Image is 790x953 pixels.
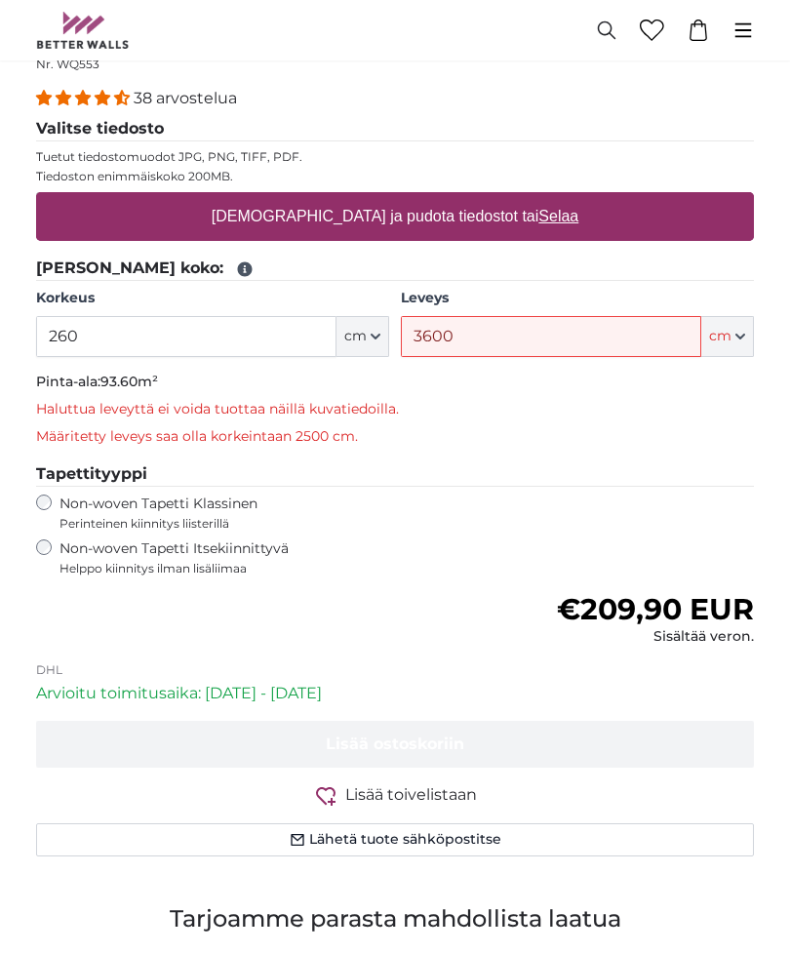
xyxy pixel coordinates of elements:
label: Leveys [401,289,754,308]
label: Non-woven Tapetti Klassinen [59,495,427,532]
p: Määritetty leveys saa olla korkeintaan 2500 cm. [36,427,754,447]
legend: [PERSON_NAME] koko: [36,257,754,281]
p: Tiedoston enimmäiskoko 200MB. [36,169,754,184]
p: Haluttua leveyttä ei voida tuottaa näillä kuvatiedoilla. [36,400,754,419]
p: DHL [36,662,754,678]
span: Helppo kiinnitys ilman lisäliimaa [59,561,476,576]
span: Nr. WQ553 [36,57,99,71]
span: Lisää ostoskoriin [326,735,464,753]
label: Non-woven Tapetti Itsekiinnittyvä [59,539,476,576]
span: Perinteinen kiinnitys liisterillä [59,516,427,532]
p: Arvioitu toimitusaika: [DATE] - [DATE] [36,682,754,705]
button: cm [701,316,754,357]
h3: Tarjoamme parasta mahdollista laatua [36,903,754,934]
div: Sisältää veron. [557,627,754,647]
p: Pinta-ala: [36,373,754,392]
span: 4.34 stars [36,89,134,107]
span: cm [344,327,367,346]
span: €209,90 EUR [557,591,754,627]
span: Lisää toivelistaan [345,783,477,807]
p: Tuetut tiedostomuodot JPG, PNG, TIFF, PDF. [36,149,754,165]
button: Lisää toivelistaan [36,783,754,808]
img: Betterwalls [36,12,130,49]
label: Korkeus [36,289,389,308]
label: [DEMOGRAPHIC_DATA] ja pudota tiedostot tai [204,197,586,236]
legend: Tapettityyppi [36,462,754,487]
span: cm [709,327,731,346]
span: 38 arvostelua [134,89,237,107]
u: Selaa [538,208,578,224]
button: Lisää ostoskoriin [36,721,754,768]
span: 93.60m² [100,373,158,390]
button: cm [336,316,389,357]
legend: Valitse tiedosto [36,117,754,141]
button: Lähetä tuote sähköpostitse [36,823,754,856]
